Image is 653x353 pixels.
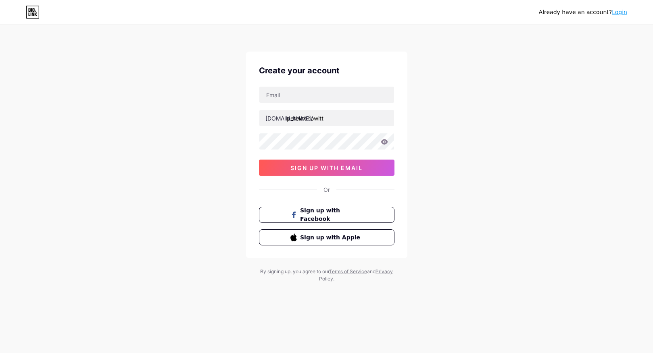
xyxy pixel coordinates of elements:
[290,164,363,171] span: sign up with email
[329,268,367,274] a: Terms of Service
[259,64,394,77] div: Create your account
[300,206,363,223] span: Sign up with Facebook
[539,8,627,17] div: Already have an account?
[259,229,394,245] button: Sign up with Apple
[259,160,394,176] button: sign up with email
[323,185,330,194] div: Or
[300,233,363,242] span: Sign up with Apple
[612,9,627,15] a: Login
[259,207,394,223] button: Sign up with Facebook
[258,268,395,282] div: By signing up, you agree to our and .
[259,87,394,103] input: Email
[265,114,313,123] div: [DOMAIN_NAME]/
[259,110,394,126] input: username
